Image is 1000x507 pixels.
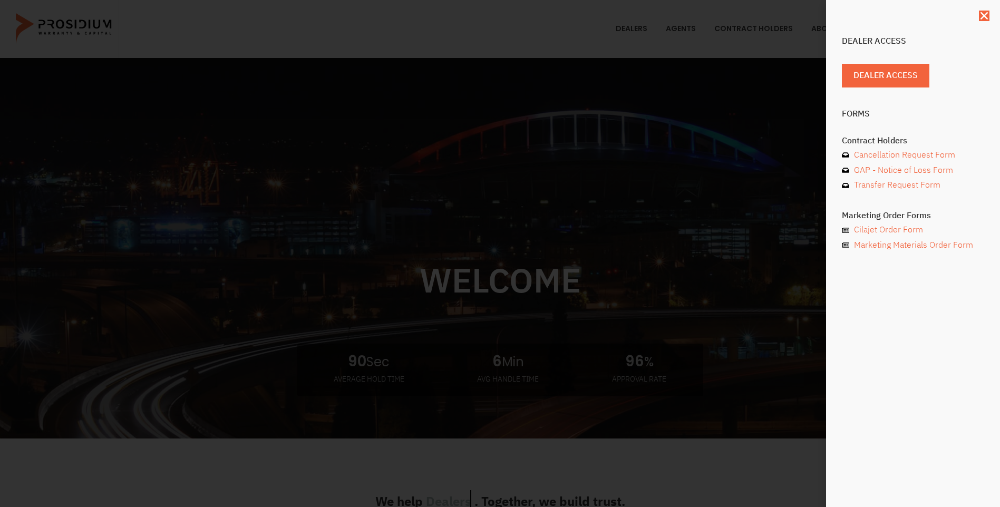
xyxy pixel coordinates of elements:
[979,11,989,21] a: Close
[842,37,984,45] h4: Dealer Access
[851,163,953,178] span: GAP - Notice of Loss Form
[842,163,984,178] a: GAP - Notice of Loss Form
[853,68,918,83] span: Dealer Access
[842,238,984,253] a: Marketing Materials Order Form
[842,222,984,238] a: Cilajet Order Form
[842,211,984,220] h4: Marketing Order Forms
[851,222,923,238] span: Cilajet Order Form
[851,238,973,253] span: Marketing Materials Order Form
[851,178,940,193] span: Transfer Request Form
[842,136,984,145] h4: Contract Holders
[842,64,929,87] a: Dealer Access
[842,148,984,163] a: Cancellation Request Form
[842,178,984,193] a: Transfer Request Form
[851,148,955,163] span: Cancellation Request Form
[842,110,984,118] h4: Forms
